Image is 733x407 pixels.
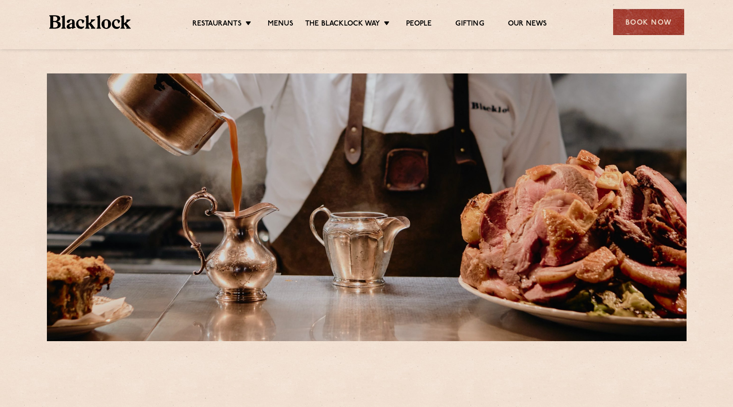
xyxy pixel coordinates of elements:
[406,19,432,30] a: People
[49,15,131,29] img: BL_Textured_Logo-footer-cropped.svg
[305,19,380,30] a: The Blacklock Way
[268,19,293,30] a: Menus
[508,19,547,30] a: Our News
[455,19,484,30] a: Gifting
[192,19,242,30] a: Restaurants
[613,9,684,35] div: Book Now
